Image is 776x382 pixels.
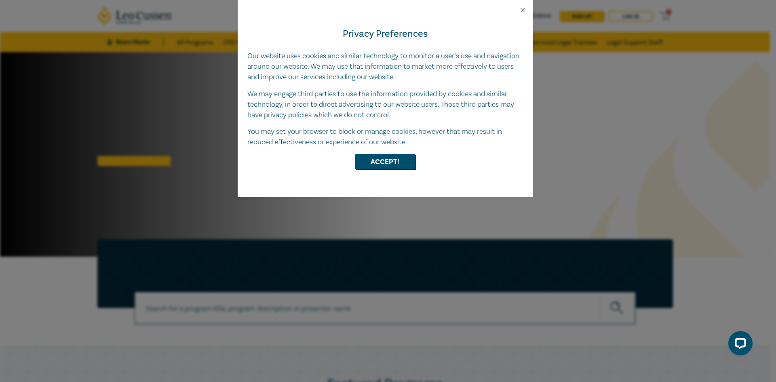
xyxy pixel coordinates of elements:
[247,51,523,82] p: Our website uses cookies and similar technology to monitor a user’s use and navigation around our...
[247,127,523,148] p: You may set your browser to block or manage cookies, however that may result in reduced effective...
[247,27,523,41] h4: Privacy Preferences
[722,328,756,362] iframe: LiveChat chat widget
[355,154,415,169] button: Accept!
[247,89,523,120] p: We may engage third parties to use the information provided by cookies and similar technology, in...
[519,6,526,14] button: Close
